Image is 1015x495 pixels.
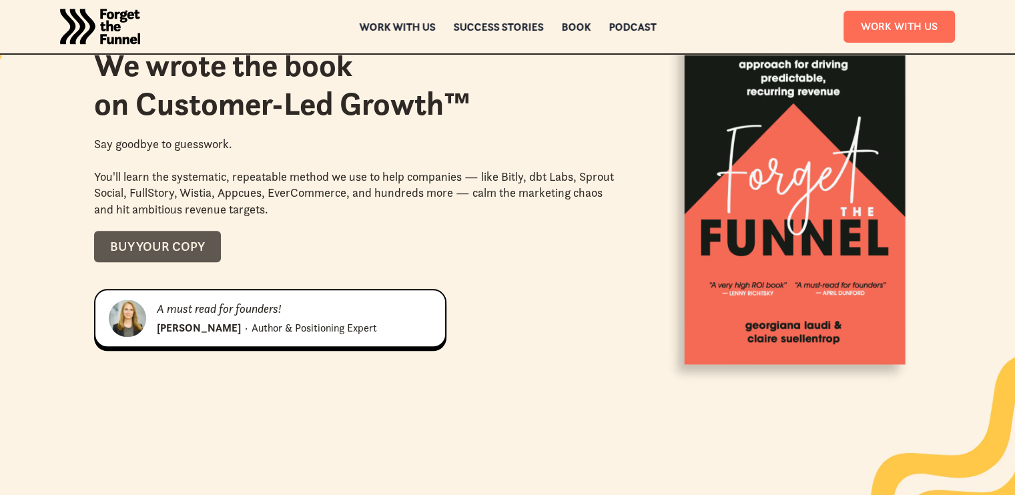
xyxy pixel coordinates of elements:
a: Success Stories [453,22,543,31]
div: Buy your copy [110,239,205,254]
div: A must read for founders! [157,301,378,317]
a: Book [561,22,591,31]
div: · [245,320,248,336]
a: Podcast [609,22,656,31]
a: Buy your copy [94,231,221,262]
div: Author & Positioning Expert [252,320,377,336]
div: Say goodbye to guesswork. You'll learn the systematic, repeatable method we use to help companies... [94,136,614,217]
a: Work With Us [843,11,955,42]
a: Work with us [359,22,435,31]
div: [PERSON_NAME] [157,320,241,336]
h2: We wrote the book on Customer-Led Growth™ [94,46,470,123]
